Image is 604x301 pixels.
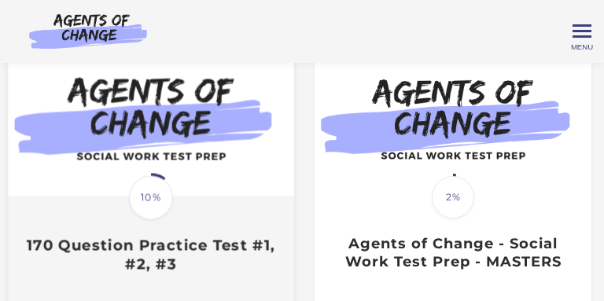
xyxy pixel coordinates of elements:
[432,176,474,218] span: 2%
[573,22,591,41] button: Toggle menu Menu
[25,237,277,273] h3: 170 Question Practice Test #1, #2, #3
[13,13,164,49] img: Agents of Change Logo
[129,175,173,219] span: 10%
[331,235,574,270] h3: Agents of Change - Social Work Test Prep - MASTERS
[573,30,591,32] span: Toggle menu
[571,42,593,51] span: Menu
